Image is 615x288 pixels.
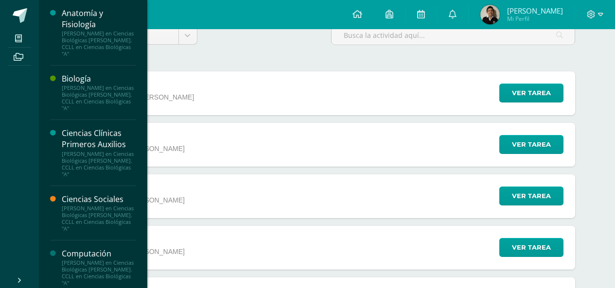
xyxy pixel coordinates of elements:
[499,84,563,102] button: Ver tarea
[480,5,500,24] img: 8cb31419f7bcdba8e1f25127b257a4b3.png
[62,30,136,57] div: [PERSON_NAME] en Ciencias Biológicas [PERSON_NAME]. CCLL en Ciencias Biológicas "A"
[62,8,136,30] div: Anatomía y Fisiología
[512,136,551,153] span: Ver tarea
[62,85,136,112] div: [PERSON_NAME] en Ciencias Biológicas [PERSON_NAME]. CCLL en Ciencias Biológicas "A"
[512,187,551,205] span: Ver tarea
[62,194,136,205] div: Ciencias Sociales
[62,8,136,57] a: Anatomía y Fisiología[PERSON_NAME] en Ciencias Biológicas [PERSON_NAME]. CCLL en Ciencias Biológi...
[62,248,136,259] div: Computación
[62,151,136,178] div: [PERSON_NAME] en Ciencias Biológicas [PERSON_NAME]. CCLL en Ciencias Biológicas "A"
[507,15,563,23] span: Mi Perfil
[62,259,136,287] div: [PERSON_NAME] en Ciencias Biológicas [PERSON_NAME]. CCLL en Ciencias Biológicas "A"
[499,186,563,205] button: Ver tarea
[512,84,551,102] span: Ver tarea
[62,194,136,232] a: Ciencias Sociales[PERSON_NAME] en Ciencias Biológicas [PERSON_NAME]. CCLL en Ciencias Biológicas "A"
[332,26,575,45] input: Busca la actividad aquí...
[117,93,194,101] span: [DATE][PERSON_NAME]
[62,205,136,232] div: [PERSON_NAME] en Ciencias Biológicas [PERSON_NAME]. CCLL en Ciencias Biológicas "A"
[62,128,136,177] a: Ciencias Clínicas Primeros Auxilios[PERSON_NAME] en Ciencias Biológicas [PERSON_NAME]. CCLL en Ci...
[62,73,136,112] a: Biología[PERSON_NAME] en Ciencias Biológicas [PERSON_NAME]. CCLL en Ciencias Biológicas "A"
[62,248,136,287] a: Computación[PERSON_NAME] en Ciencias Biológicas [PERSON_NAME]. CCLL en Ciencias Biológicas "A"
[62,73,136,85] div: Biología
[507,6,563,16] span: [PERSON_NAME]
[499,135,563,154] button: Ver tarea
[499,238,563,257] button: Ver tarea
[62,128,136,150] div: Ciencias Clínicas Primeros Auxilios
[512,238,551,256] span: Ver tarea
